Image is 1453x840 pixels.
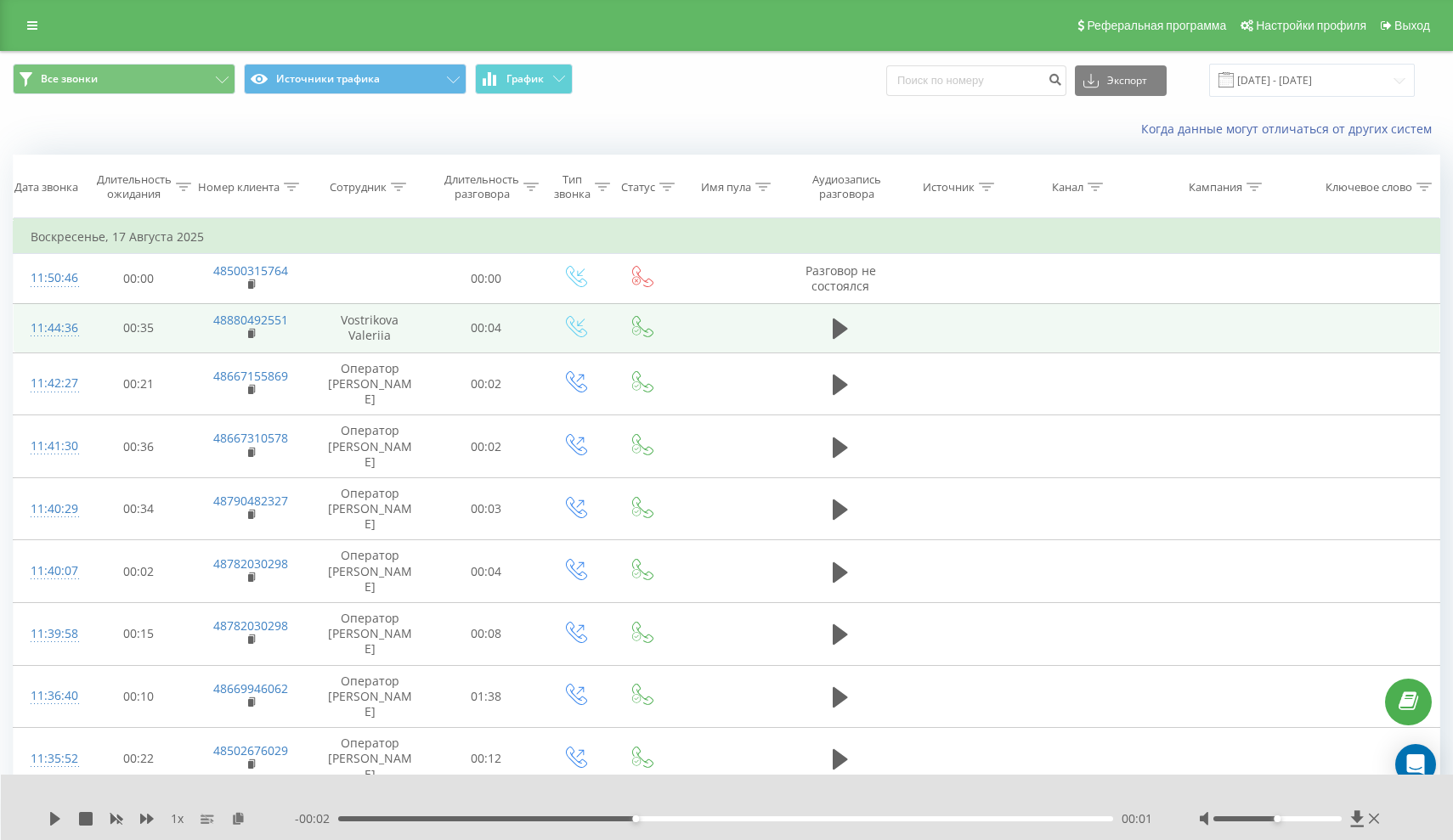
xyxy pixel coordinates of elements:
div: Accessibility label [632,815,639,822]
span: - 00:02 [295,810,338,827]
td: 00:22 [83,728,194,791]
td: 00:04 [432,303,542,352]
div: Источник [923,180,975,194]
td: 00:03 [432,477,542,540]
div: 11:39:58 [31,617,66,651]
div: 11:36:40 [31,679,66,713]
td: Оператор [PERSON_NAME] [308,603,432,666]
a: 48669946062 [213,680,288,696]
td: 00:02 [432,415,542,478]
td: Оператор [PERSON_NAME] [308,665,432,728]
div: 11:40:29 [31,493,66,526]
div: 11:41:30 [31,430,66,463]
div: Open Intercom Messenger [1395,744,1436,785]
div: Дата звонка [14,180,78,194]
span: Реферальная программа [1087,19,1226,32]
td: 00:35 [83,303,194,352]
td: Оператор [PERSON_NAME] [308,540,432,603]
td: 00:15 [83,603,194,666]
td: Оператор [PERSON_NAME] [308,352,432,415]
td: 00:10 [83,665,194,728]
div: Имя пула [701,180,751,194]
span: 00:01 [1122,810,1152,827]
a: 48502676029 [213,742,288,758]
div: Аудиозапись разговора [803,172,889,201]
div: Канал [1052,180,1083,194]
td: 00:00 [432,254,542,303]
input: Поиск по номеру [886,65,1066,96]
td: 00:02 [83,540,194,603]
div: Номер клиента [198,180,280,194]
td: 00:08 [432,603,542,666]
a: 48782030298 [213,555,288,572]
td: Оператор [PERSON_NAME] [308,477,432,540]
a: 48667155869 [213,368,288,384]
td: 00:12 [432,728,542,791]
div: Длительность разговора [444,172,519,201]
div: Кампания [1189,180,1242,194]
td: Vostrikova Valeriia [308,303,432,352]
span: Разговор не состоялся [806,262,876,294]
button: Все звонки [13,64,235,94]
td: Оператор [PERSON_NAME] [308,728,432,791]
div: 11:42:27 [31,367,66,400]
span: График [506,73,544,85]
button: График [475,64,573,94]
div: 11:44:36 [31,312,66,345]
td: 00:00 [83,254,194,303]
div: Ключевое слово [1326,180,1412,194]
td: 00:04 [432,540,542,603]
span: 1 x [171,810,184,827]
div: Статус [621,180,655,194]
div: Сотрудник [330,180,387,194]
td: 01:38 [432,665,542,728]
a: Когда данные могут отличаться от других систем [1141,121,1440,137]
td: 00:02 [432,352,542,415]
td: Оператор [PERSON_NAME] [308,415,432,478]
button: Экспорт [1075,65,1167,96]
td: Воскресенье, 17 Августа 2025 [14,220,1440,254]
div: 11:50:46 [31,262,66,295]
div: 11:40:07 [31,555,66,588]
div: Accessibility label [1274,815,1281,822]
div: Тип звонка [554,172,591,201]
td: 00:21 [83,352,194,415]
div: Длительность ожидания [97,172,172,201]
a: 48500315764 [213,262,288,279]
td: 00:34 [83,477,194,540]
span: Все звонки [41,72,98,86]
button: Источники трафика [244,64,466,94]
td: 00:36 [83,415,194,478]
a: 48782030298 [213,617,288,634]
div: 11:35:52 [31,742,66,775]
a: 48790482327 [213,493,288,509]
a: 48880492551 [213,312,288,328]
a: 48667310578 [213,430,288,446]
